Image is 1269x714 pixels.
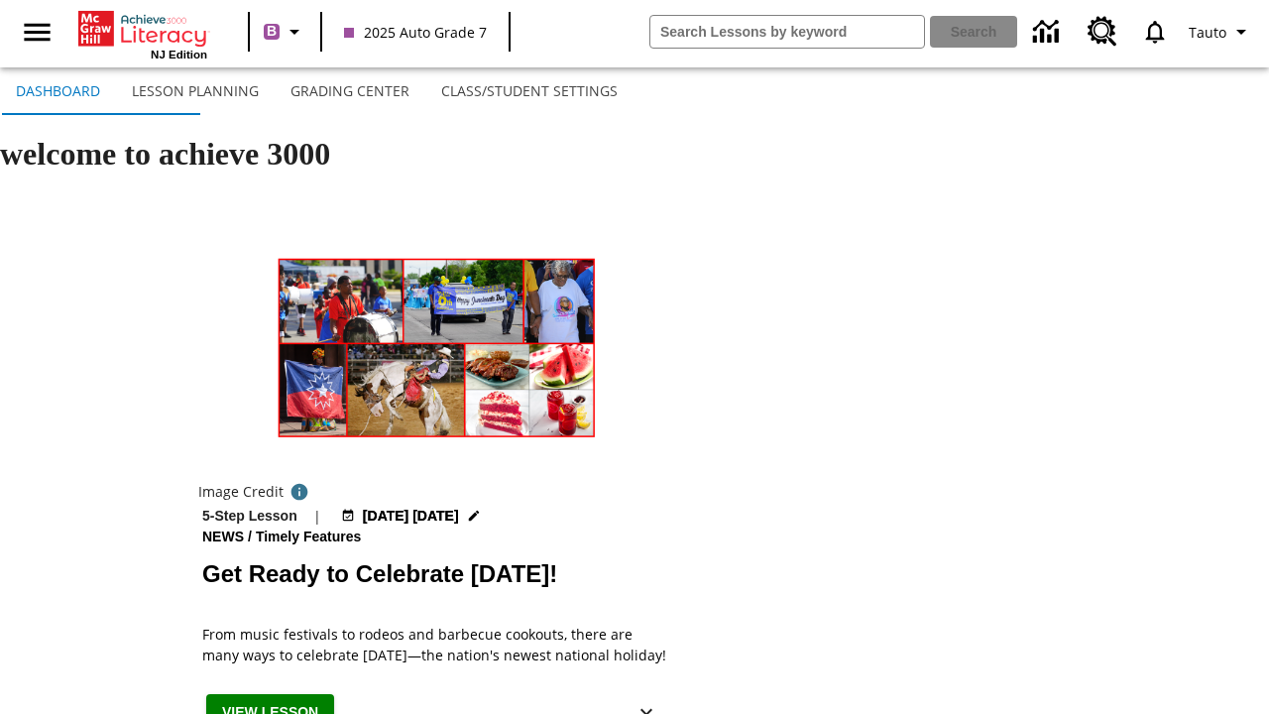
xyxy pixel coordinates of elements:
[344,22,487,43] span: 2025 Auto Grade 7
[248,529,252,544] span: /
[1181,14,1261,50] button: Profile/Settings
[151,49,207,60] span: NJ Edition
[313,506,321,527] span: |
[284,478,315,506] button: Image credit: Top, left to right: Aaron of L.A. Photography/Shutterstock; Aaron of L.A. Photograp...
[1021,5,1076,59] a: Data Center
[78,7,207,60] div: Home
[256,527,365,548] span: Timely Features
[1129,6,1181,58] a: Notifications
[8,3,66,61] button: Open side menu
[425,67,634,115] button: Class/Student Settings
[275,67,425,115] button: Grading Center
[202,506,297,527] p: 5-Step Lesson
[1189,22,1226,43] span: Tauto
[202,624,670,665] div: From music festivals to rodeos and barbecue cookouts, there are many ways to celebrate [DATE]—the...
[202,624,670,665] span: From music festivals to rodeos and barbecue cookouts, there are many ways to celebrate Juneteenth...
[202,527,248,548] span: News
[337,506,485,527] button: Jul 17 - Jun 30 Choose Dates
[116,67,275,115] button: Lesson Planning
[256,14,314,50] button: Boost Class color is purple. Change class color
[267,19,277,44] span: B
[650,16,924,48] input: search field
[198,482,284,502] p: Image Credit
[363,506,459,527] span: [DATE] [DATE]
[78,9,207,49] a: Home
[202,556,670,592] h2: Get Ready to Celebrate Juneteenth!
[198,210,674,478] img: Photos of red foods and of people celebrating Juneteenth at parades, Opal's Walk, and at a rodeo.
[1076,5,1129,59] a: Resource Center, Will open in new tab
